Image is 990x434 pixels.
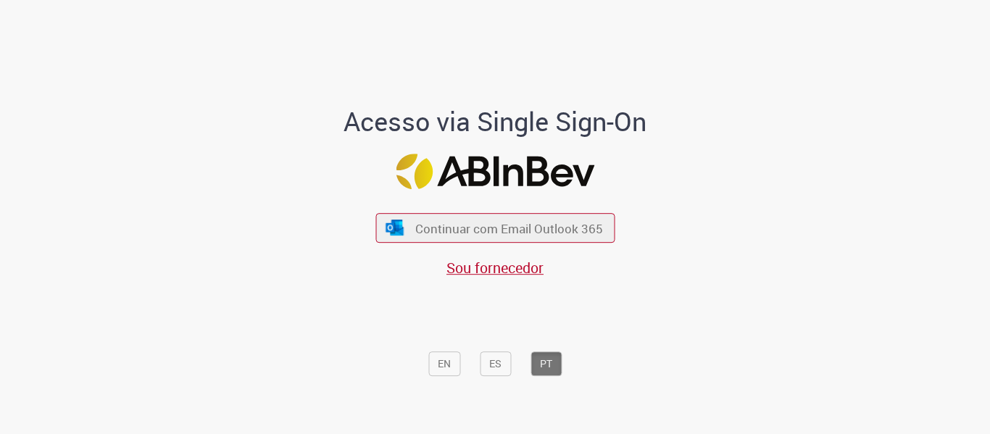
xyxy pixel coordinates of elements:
[531,351,562,376] button: PT
[446,258,544,277] a: Sou fornecedor
[294,108,696,137] h1: Acesso via Single Sign-On
[396,154,594,189] img: Logo ABInBev
[428,351,460,376] button: EN
[385,220,405,235] img: ícone Azure/Microsoft 360
[480,351,511,376] button: ES
[415,220,603,236] span: Continuar com Email Outlook 365
[375,213,615,243] button: ícone Azure/Microsoft 360 Continuar com Email Outlook 365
